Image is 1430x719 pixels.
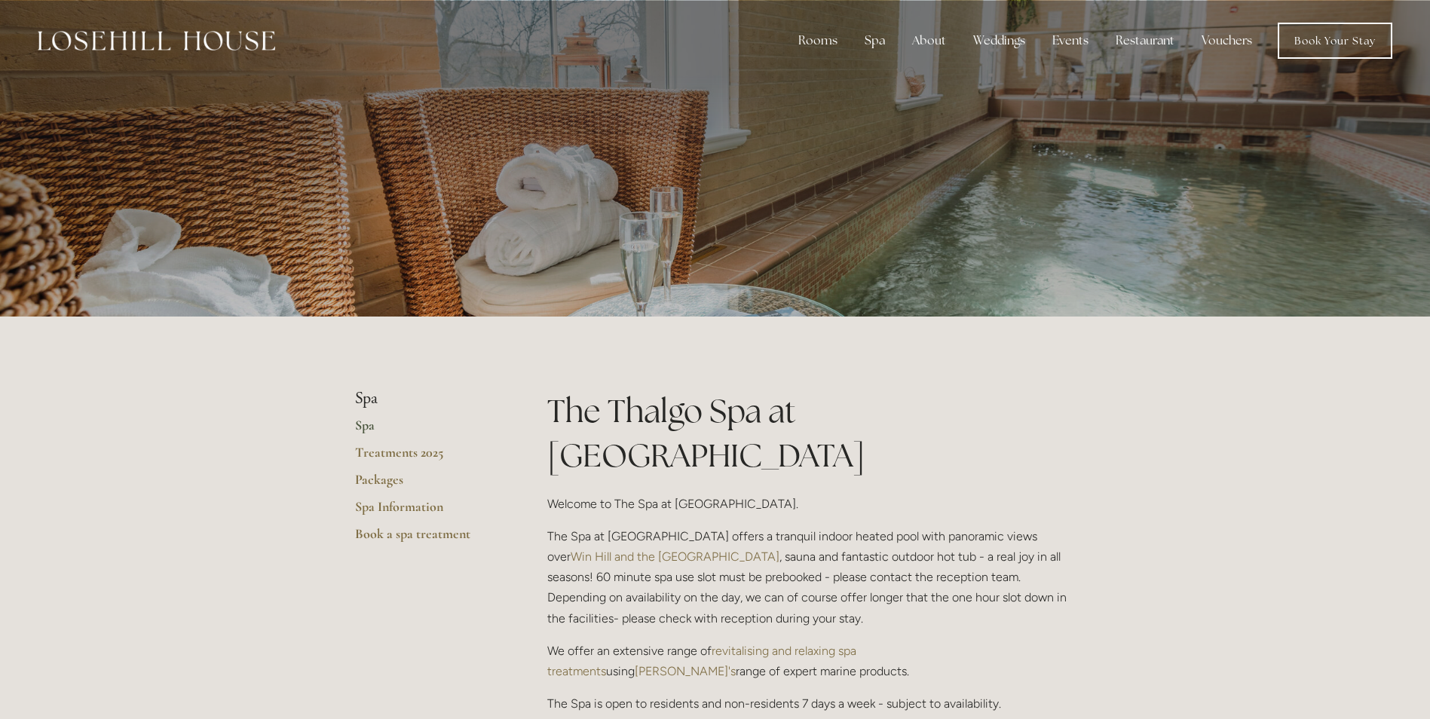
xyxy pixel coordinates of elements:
[355,525,499,552] a: Book a spa treatment
[961,26,1037,56] div: Weddings
[547,526,1076,629] p: The Spa at [GEOGRAPHIC_DATA] offers a tranquil indoor heated pool with panoramic views over , sau...
[355,417,499,444] a: Spa
[355,389,499,408] li: Spa
[1104,26,1187,56] div: Restaurant
[547,693,1076,714] p: The Spa is open to residents and non-residents 7 days a week - subject to availability.
[1278,23,1392,59] a: Book Your Stay
[547,389,1076,478] h1: The Thalgo Spa at [GEOGRAPHIC_DATA]
[355,471,499,498] a: Packages
[900,26,958,56] div: About
[571,549,779,564] a: Win Hill and the [GEOGRAPHIC_DATA]
[547,494,1076,514] p: Welcome to The Spa at [GEOGRAPHIC_DATA].
[355,444,499,471] a: Treatments 2025
[38,31,275,50] img: Losehill House
[635,664,736,678] a: [PERSON_NAME]'s
[1190,26,1264,56] a: Vouchers
[786,26,850,56] div: Rooms
[547,641,1076,681] p: We offer an extensive range of using range of expert marine products.
[355,498,499,525] a: Spa Information
[853,26,897,56] div: Spa
[1040,26,1101,56] div: Events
